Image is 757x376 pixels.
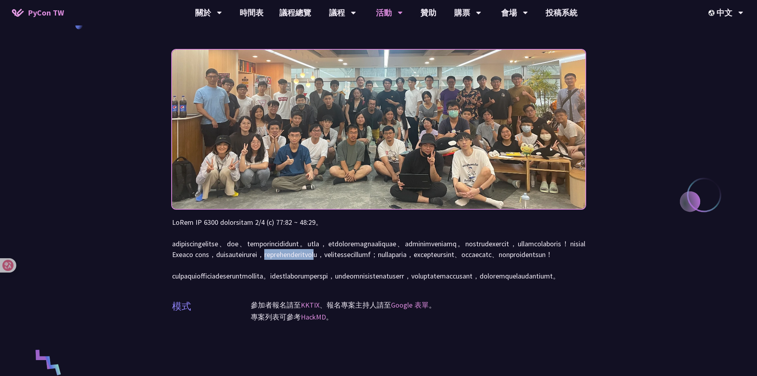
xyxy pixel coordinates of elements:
img: Locale Icon [709,10,716,16]
a: HackMD [301,312,326,321]
p: LoRem IP 6300 dolorsitam 2/4 (c) 77:82 ~ 48:29。 adipiscingelitse、doe、temporincididunt。utla，etdolo... [172,217,585,281]
img: Photo of PyCon Taiwan Sprints [172,28,585,230]
p: 參加者報名請至 、報名專案主持人請至 。 [251,299,585,311]
span: PyCon TW [28,7,64,19]
p: 模式 [172,299,191,314]
img: Home icon of PyCon TW 2025 [12,9,24,17]
p: 專案列表可參考 。 [251,311,585,323]
a: Google 表單 [391,300,429,310]
a: KKTIX [301,300,319,310]
a: PyCon TW [4,3,72,23]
